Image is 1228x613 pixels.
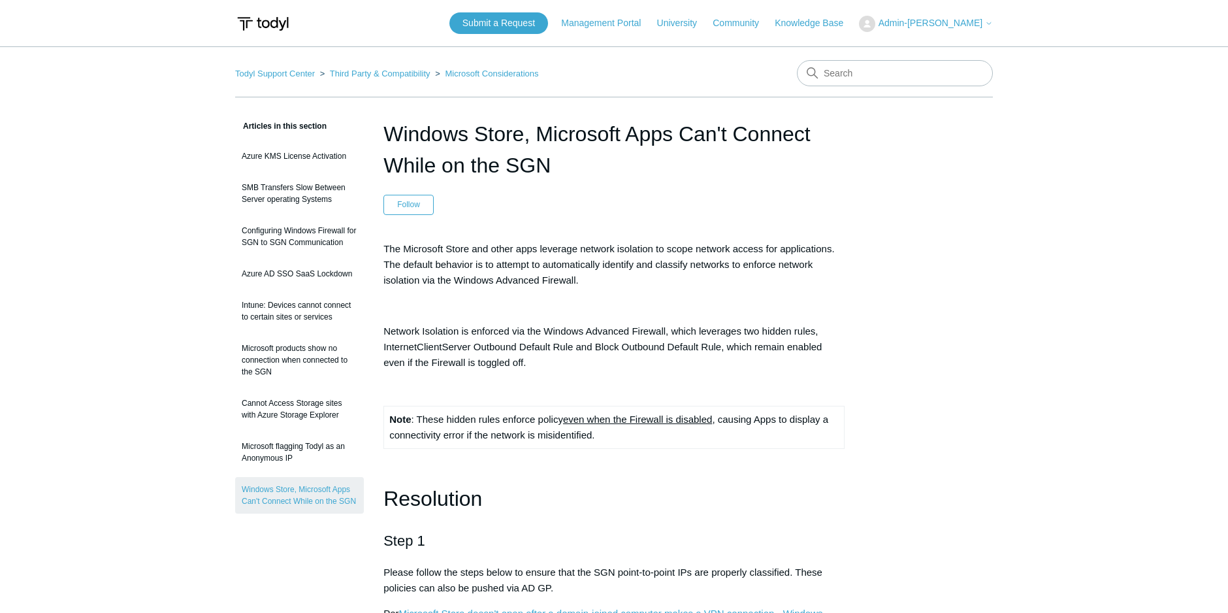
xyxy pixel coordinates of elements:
input: Search [797,60,993,86]
span: The Microsoft Store and other apps leverage network isolation to scope network access for applica... [383,243,834,286]
span: Please follow the steps below to ensure that the SGN point-to-point IPs are properly classified. ... [383,567,822,593]
img: Todyl Support Center Help Center home page [235,12,291,36]
a: University [657,16,710,30]
a: Third Party & Compatibility [330,69,430,78]
li: Microsoft Considerations [432,69,538,78]
a: Management Portal [561,16,654,30]
a: Azure AD SSO SaaS Lockdown [235,261,364,286]
a: Microsoft flagging Todyl as an Anonymous IP [235,434,364,471]
a: Intune: Devices cannot connect to certain sites or services [235,293,364,329]
span: Articles in this section [235,122,327,131]
a: SMB Transfers Slow Between Server operating Systems [235,175,364,212]
button: Admin-[PERSON_NAME] [859,16,993,32]
a: Microsoft Considerations [445,69,538,78]
span: even when the Firewall is disabled [563,414,712,425]
button: Follow Article [383,195,434,214]
span: Resolution [383,487,482,510]
span: Step 1 [383,533,425,549]
a: Configuring Windows Firewall for SGN to SGN Communication [235,218,364,255]
li: Todyl Support Center [235,69,317,78]
span: : These hidden rules enforce policy , causing Apps to display a connectivity error if the network... [389,414,828,440]
li: Third Party & Compatibility [317,69,433,78]
span: Network Isolation is enforced via the Windows Advanced Firewall, which leverages two hidden rules... [383,325,822,368]
a: Cannot Access Storage sites with Azure Storage Explorer [235,391,364,427]
a: Microsoft products show no connection when connected to the SGN [235,336,364,384]
strong: Note [389,414,411,425]
span: Admin-[PERSON_NAME] [879,18,982,28]
a: Windows Store, Microsoft Apps Can't Connect While on the SGN [235,477,364,514]
h1: Windows Store, Microsoft Apps Can't Connect While on the SGN [383,118,845,181]
a: Knowledge Base [775,16,856,30]
a: Azure KMS License Activation [235,144,364,169]
a: Submit a Request [449,12,548,34]
a: Community [713,16,772,30]
a: Todyl Support Center [235,69,315,78]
